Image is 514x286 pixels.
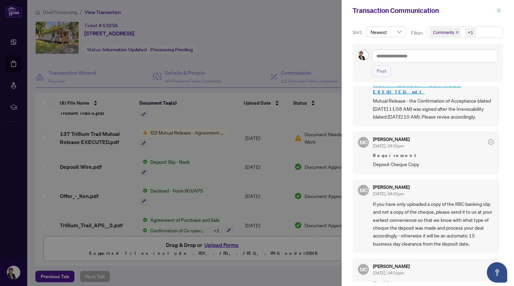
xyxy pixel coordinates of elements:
[373,143,404,148] span: [DATE], 04:01pm
[373,160,494,168] span: Deposit Cheque Copy
[373,152,494,159] span: Requirement
[358,50,369,60] img: Profile Icon
[371,27,401,37] span: Newest
[456,31,459,34] span: close
[353,5,494,16] div: Transaction Communication
[468,29,473,36] div: +1
[373,185,410,190] h5: [PERSON_NAME]
[373,137,410,142] h5: [PERSON_NAME]
[373,97,494,121] span: Mutual Release - the Confirmation of Acceptance (dated [DATE] 11:58 AM) was signed after the Irre...
[353,29,364,36] p: Sort:
[433,29,454,36] span: Comments
[373,264,410,269] h5: [PERSON_NAME]
[487,262,507,283] button: Open asap
[411,29,424,37] p: Filter:
[359,186,367,194] span: MC
[372,65,391,77] button: Post
[373,200,494,248] span: If you have only uploaded a copy of the RBC banking slip and not a copy of the cheque, please sen...
[488,139,494,145] span: check-circle
[359,138,367,147] span: MC
[373,191,404,196] span: [DATE], 04:01pm
[430,28,461,37] span: Comments
[359,265,367,274] span: MC
[496,8,501,13] span: close
[373,270,404,275] span: [DATE], 04:01pm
